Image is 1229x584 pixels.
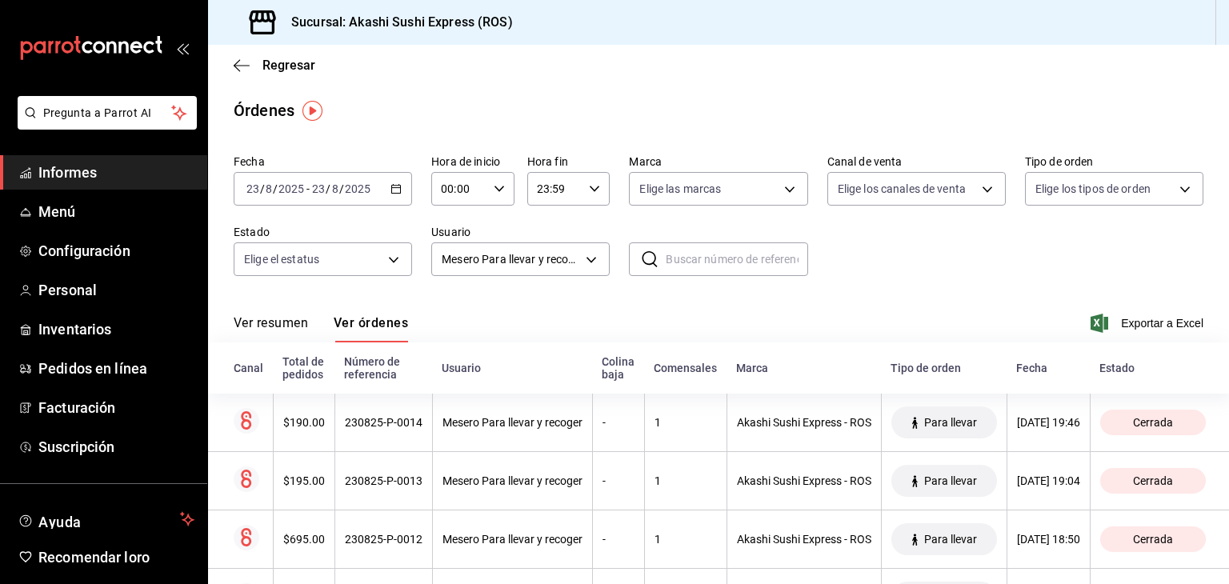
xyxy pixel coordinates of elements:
font: Elige los tipos de orden [1035,182,1151,195]
font: - [602,416,606,429]
font: Elige los canales de venta [838,182,966,195]
font: Ver órdenes [334,315,408,330]
input: -- [265,182,273,195]
font: [DATE] 18:50 [1017,533,1080,546]
font: Mesero Para llevar y recoger [442,533,582,546]
button: Regresar [234,58,315,73]
input: -- [331,182,339,195]
button: Exportar a Excel [1094,314,1203,333]
input: ---- [344,182,371,195]
font: 1 [655,474,661,487]
input: -- [311,182,326,195]
font: Akashi Sushi Express - ROS [737,416,871,429]
font: Ver resumen [234,315,308,330]
font: - [602,533,606,546]
font: Facturación [38,399,115,416]
font: Inventarios [38,321,111,338]
font: Personal [38,282,97,298]
font: Recomendar loro [38,549,150,566]
font: Hora fin [527,155,568,168]
font: Órdenes [234,101,294,120]
img: Marcador de información sobre herramientas [302,101,322,121]
font: 230825-P-0013 [345,474,422,487]
font: - [602,474,606,487]
font: Usuario [431,226,470,238]
font: Para llevar [924,416,977,429]
font: Comensales [654,362,717,374]
font: Total de pedidos [282,355,324,381]
font: Regresar [262,58,315,73]
font: Sucursal: Akashi Sushi Express (ROS) [291,14,513,30]
font: / [273,182,278,195]
font: [DATE] 19:04 [1017,474,1080,487]
button: abrir_cajón_menú [176,42,189,54]
font: Elige el estatus [244,253,319,266]
font: / [260,182,265,195]
font: - [306,182,310,195]
font: Fecha [234,155,265,168]
font: Fecha [1016,362,1047,374]
font: / [326,182,330,195]
font: Para llevar [924,474,977,487]
font: Elige las marcas [639,182,721,195]
input: ---- [278,182,305,195]
font: Pregunta a Parrot AI [43,106,152,119]
div: pestañas de navegación [234,314,408,342]
font: 230825-P-0012 [345,533,422,546]
font: Exportar a Excel [1121,317,1203,330]
button: Pregunta a Parrot AI [18,96,197,130]
font: [DATE] 19:46 [1017,416,1080,429]
font: Mesero Para llevar y recoger [442,474,582,487]
font: Configuración [38,242,130,259]
font: Para llevar [924,533,977,546]
input: Buscar número de referencia [666,243,807,275]
font: Mesero Para llevar y recoger [442,416,582,429]
font: Cerrada [1133,533,1173,546]
font: Estado [234,226,270,238]
font: Suscripción [38,438,114,455]
font: Colina baja [602,355,635,381]
font: Menú [38,203,76,220]
font: / [339,182,344,195]
font: 230825-P-0014 [345,416,422,429]
font: 1 [655,416,661,429]
a: Pregunta a Parrot AI [11,116,197,133]
font: Cerrada [1133,416,1173,429]
font: Cerrada [1133,474,1173,487]
font: Ayuda [38,514,82,530]
font: Pedidos en línea [38,360,147,377]
font: $195.00 [283,474,325,487]
font: Akashi Sushi Express - ROS [737,533,871,546]
font: $695.00 [283,533,325,546]
font: Tipo de orden [891,362,961,374]
font: $190.00 [283,416,325,429]
font: Tipo de orden [1025,155,1094,168]
font: 1 [655,533,661,546]
font: Mesero Para llevar y recoger [442,253,585,266]
font: Marca [736,362,768,374]
font: Usuario [442,362,481,374]
font: Akashi Sushi Express - ROS [737,474,871,487]
font: Canal de venta [827,155,903,168]
font: Estado [1099,362,1135,374]
font: Canal [234,362,263,374]
font: Número de referencia [344,355,400,381]
input: -- [246,182,260,195]
font: Informes [38,164,97,181]
font: Marca [629,155,662,168]
font: Hora de inicio [431,155,500,168]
